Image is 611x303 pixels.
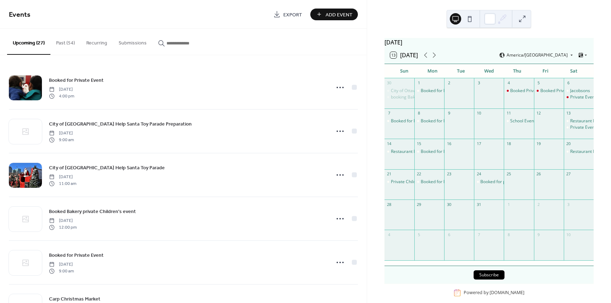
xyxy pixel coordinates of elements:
[464,290,524,296] div: Powered by
[446,141,452,146] div: 16
[536,111,541,116] div: 12
[390,64,419,78] div: Sun
[446,232,452,237] div: 6
[476,232,481,237] div: 7
[387,111,392,116] div: 7
[49,208,136,216] span: Booked Bakery private Children's event
[7,29,50,55] button: Upcoming (27)
[566,141,571,146] div: 20
[416,111,422,116] div: 8
[504,88,534,94] div: Booked Private Event
[570,94,596,100] div: Private Event
[566,111,571,116] div: 13
[384,149,414,155] div: Restaurant Event
[536,80,541,86] div: 5
[384,94,414,100] div: booking Bakery Children's Event
[566,232,571,237] div: 10
[566,202,571,207] div: 3
[421,179,469,185] div: Booked for Private Event
[506,171,511,177] div: 25
[49,77,104,84] span: Booked for Private Event
[49,296,100,303] span: Carp Christmas Market
[388,50,420,60] button: 13[DATE]
[536,232,541,237] div: 9
[387,232,392,237] div: 4
[414,118,444,124] div: Booked for Private Event
[49,174,76,180] span: [DATE]
[446,171,452,177] div: 23
[531,64,560,78] div: Fri
[418,64,447,78] div: Mon
[540,88,582,94] div: Booked Private Event
[49,268,74,274] span: 9:00 am
[416,171,422,177] div: 22
[475,64,503,78] div: Wed
[326,11,353,18] span: Add Event
[446,111,452,116] div: 9
[49,93,74,99] span: 4:00 pm
[49,218,77,224] span: [DATE]
[474,179,504,185] div: Booked for private Event before going off to deliver gifts!
[534,88,564,94] div: Booked Private Event
[384,179,414,185] div: Private Children's Party Event
[49,224,77,230] span: 12:00 pm
[510,118,535,124] div: School Event
[570,118,604,124] div: Restaurant Event
[476,171,481,177] div: 24
[506,232,511,237] div: 8
[446,80,452,86] div: 2
[507,53,568,57] span: America/[GEOGRAPHIC_DATA]
[564,149,594,155] div: Restaurant Event
[416,80,422,86] div: 1
[476,111,481,116] div: 10
[387,80,392,86] div: 30
[476,80,481,86] div: 3
[416,141,422,146] div: 15
[268,9,307,20] a: Export
[536,171,541,177] div: 26
[421,88,469,94] div: Booked for Private Event
[391,94,454,100] div: booking Bakery Children's Event
[49,130,74,137] span: [DATE]
[391,149,425,155] div: Restaurant Event
[387,171,392,177] div: 21
[49,164,165,172] span: City of [GEOGRAPHIC_DATA] Help Santa Toy Parade
[49,207,136,216] a: Booked Bakery private Children's event
[391,118,460,124] div: Booked for Private Children's Party
[536,141,541,146] div: 19
[503,64,531,78] div: Thu
[384,38,594,47] div: [DATE]
[490,290,524,296] a: [DOMAIN_NAME]
[49,137,74,143] span: 9:00 am
[536,202,541,207] div: 2
[476,202,481,207] div: 31
[421,149,469,155] div: Booked for Private Event
[414,179,444,185] div: Booked for Private Event
[50,29,81,54] button: Past (54)
[560,64,588,78] div: Sat
[49,76,104,84] a: Booked for Private Event
[506,80,511,86] div: 4
[49,180,76,187] span: 11:00 am
[476,141,481,146] div: 17
[49,86,74,93] span: [DATE]
[49,295,100,303] a: Carp Christmas Market
[421,118,469,124] div: Booked for Private Event
[283,11,302,18] span: Export
[416,202,422,207] div: 29
[49,164,165,172] a: City of [GEOGRAPHIC_DATA] Help Santa Toy Parade
[113,29,152,54] button: Submissions
[510,88,552,94] div: Booked Private Event
[570,88,590,94] div: Jacobsons
[384,88,414,94] div: City of Ottawa Firefighters Children's Party
[391,88,475,94] div: City of Ottawa Firefighters Children's Party
[49,121,192,128] span: City of [GEOGRAPHIC_DATA] Help Santa Toy Parade Preparation
[474,270,504,280] button: Subscribe
[564,94,594,100] div: Private Event
[310,9,358,20] button: Add Event
[49,251,104,259] a: Booked for Private Event
[414,149,444,155] div: Booked for Private Event
[570,124,596,131] div: Private Event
